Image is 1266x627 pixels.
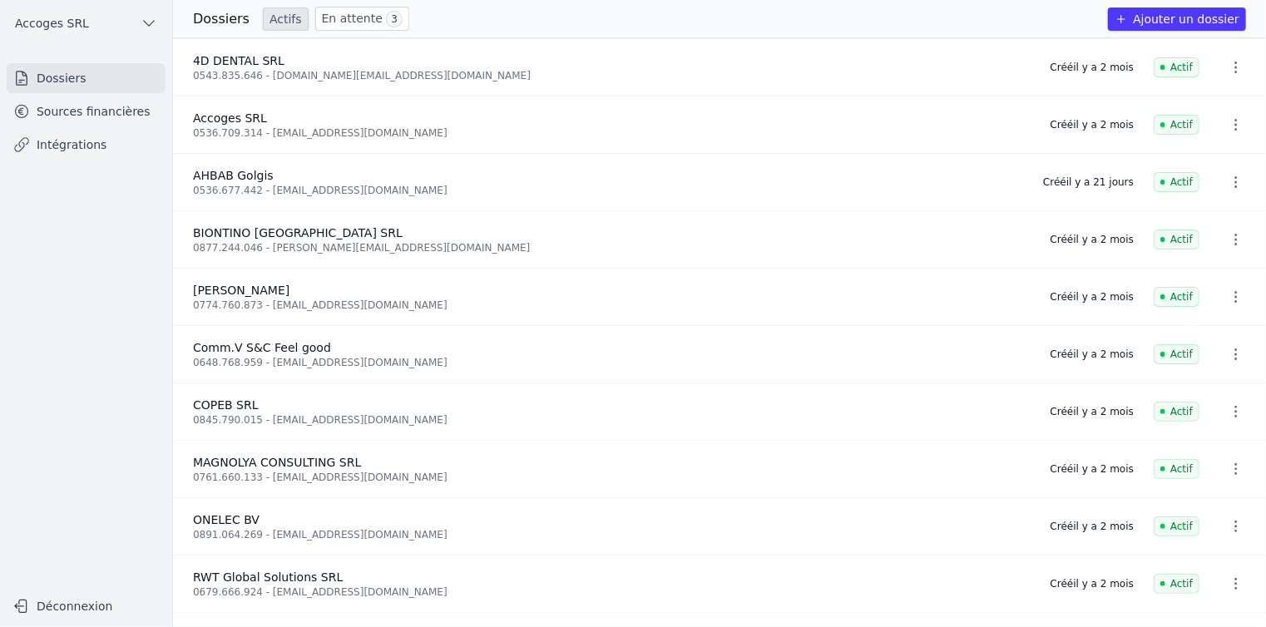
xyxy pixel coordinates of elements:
span: Actif [1154,57,1199,77]
span: MAGNOLYA CONSULTING SRL [193,456,361,469]
div: 0877.244.046 - [PERSON_NAME][EMAIL_ADDRESS][DOMAIN_NAME] [193,241,1031,254]
div: 0543.835.646 - [DOMAIN_NAME][EMAIL_ADDRESS][DOMAIN_NAME] [193,69,1031,82]
div: 0679.666.924 - [EMAIL_ADDRESS][DOMAIN_NAME] [193,585,1031,599]
span: BIONTINO [GEOGRAPHIC_DATA] SRL [193,226,403,239]
span: AHBAB Golgis [193,169,274,182]
span: COPEB SRL [193,398,259,412]
a: En attente 3 [315,7,409,31]
div: Créé il y a 2 mois [1051,118,1134,131]
span: Accoges SRL [15,15,89,32]
span: Actif [1154,516,1199,536]
div: 0536.709.314 - [EMAIL_ADDRESS][DOMAIN_NAME] [193,126,1031,140]
h3: Dossiers [193,9,250,29]
div: Créé il y a 2 mois [1051,290,1134,304]
button: Ajouter un dossier [1108,7,1246,31]
a: Dossiers [7,63,166,93]
span: Actif [1154,344,1199,364]
div: Créé il y a 2 mois [1051,348,1134,361]
a: Sources financières [7,96,166,126]
div: Créé il y a 2 mois [1051,520,1134,533]
div: Créé il y a 2 mois [1051,405,1134,418]
a: Intégrations [7,130,166,160]
div: 0648.768.959 - [EMAIL_ADDRESS][DOMAIN_NAME] [193,356,1031,369]
div: 0536.677.442 - [EMAIL_ADDRESS][DOMAIN_NAME] [193,184,1023,197]
div: Créé il y a 21 jours [1043,175,1134,189]
span: RWT Global Solutions SRL [193,570,343,584]
span: Actif [1154,459,1199,479]
div: Créé il y a 2 mois [1051,577,1134,590]
button: Déconnexion [7,593,166,620]
span: [PERSON_NAME] [193,284,289,297]
span: Accoges SRL [193,111,267,125]
button: Accoges SRL [7,10,166,37]
span: Comm.V S&C Feel good [193,341,331,354]
div: 0845.790.015 - [EMAIL_ADDRESS][DOMAIN_NAME] [193,413,1031,427]
div: 0891.064.269 - [EMAIL_ADDRESS][DOMAIN_NAME] [193,528,1031,541]
div: Créé il y a 2 mois [1051,233,1134,246]
span: ONELEC BV [193,513,260,526]
div: Créé il y a 2 mois [1051,462,1134,476]
div: 0761.660.133 - [EMAIL_ADDRESS][DOMAIN_NAME] [193,471,1031,484]
div: Créé il y a 2 mois [1051,61,1134,74]
span: 3 [386,11,403,27]
span: Actif [1154,574,1199,594]
span: Actif [1154,172,1199,192]
span: Actif [1154,402,1199,422]
a: Actifs [263,7,309,31]
div: 0774.760.873 - [EMAIL_ADDRESS][DOMAIN_NAME] [193,299,1031,312]
span: Actif [1154,287,1199,307]
span: Actif [1154,115,1199,135]
span: Actif [1154,230,1199,249]
span: 4D DENTAL SRL [193,54,284,67]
